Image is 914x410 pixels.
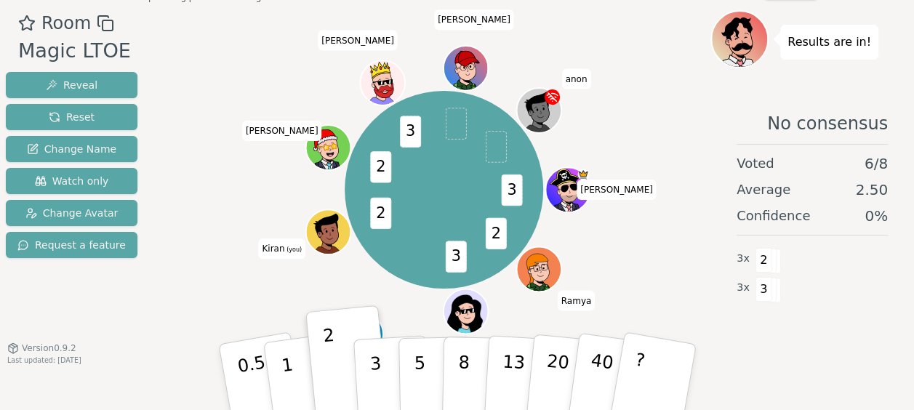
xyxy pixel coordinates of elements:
[17,238,126,252] span: Request a feature
[865,206,888,226] span: 0 %
[49,110,95,124] span: Reset
[737,206,810,226] span: Confidence
[400,116,421,147] span: 3
[6,200,137,226] button: Change Avatar
[284,246,302,253] span: (you)
[558,291,596,311] span: Click to change your name
[855,180,888,200] span: 2.50
[755,277,772,302] span: 3
[6,168,137,194] button: Watch only
[737,280,750,296] span: 3 x
[577,169,588,180] span: Kyle is the host
[6,232,137,258] button: Request a feature
[18,10,36,36] button: Add as favourite
[485,217,506,249] span: 2
[737,180,790,200] span: Average
[787,32,871,52] p: Results are in!
[18,36,131,66] div: Magic LTOE
[737,153,774,174] span: Voted
[370,197,391,228] span: 2
[737,251,750,267] span: 3 x
[755,248,772,273] span: 2
[22,342,76,354] span: Version 0.9.2
[321,325,340,404] p: 2
[307,211,349,253] button: Click to change your avatar
[242,121,322,141] span: Click to change your name
[46,78,97,92] span: Reveal
[258,238,305,259] span: Click to change your name
[561,69,590,89] span: Click to change your name
[501,174,522,206] span: 3
[27,142,116,156] span: Change Name
[445,241,466,272] span: 3
[370,151,391,182] span: 2
[7,342,76,354] button: Version0.9.2
[25,206,119,220] span: Change Avatar
[865,153,888,174] span: 6 / 8
[6,72,137,98] button: Reveal
[6,136,137,162] button: Change Name
[41,10,91,36] span: Room
[577,180,657,200] span: Click to change your name
[7,356,81,364] span: Last updated: [DATE]
[434,10,514,31] span: Click to change your name
[767,112,888,135] span: No consensus
[35,174,109,188] span: Watch only
[6,104,137,130] button: Reset
[318,31,398,51] span: Click to change your name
